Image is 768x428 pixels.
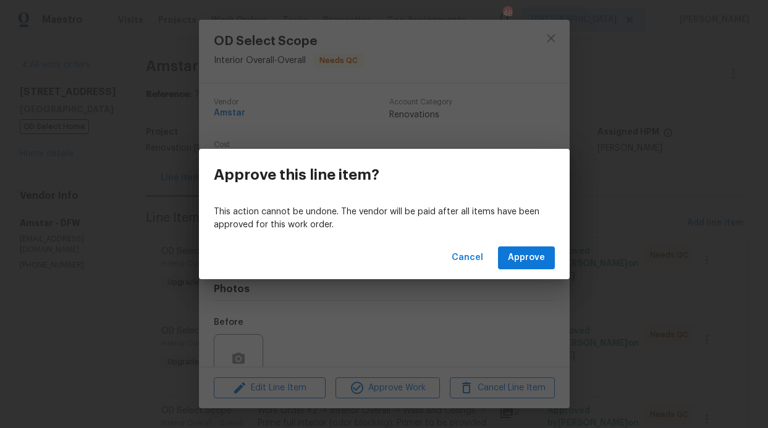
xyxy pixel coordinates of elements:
[214,166,379,183] h3: Approve this line item?
[214,206,555,232] p: This action cannot be undone. The vendor will be paid after all items have been approved for this...
[508,250,545,266] span: Approve
[498,246,555,269] button: Approve
[447,246,488,269] button: Cancel
[452,250,483,266] span: Cancel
